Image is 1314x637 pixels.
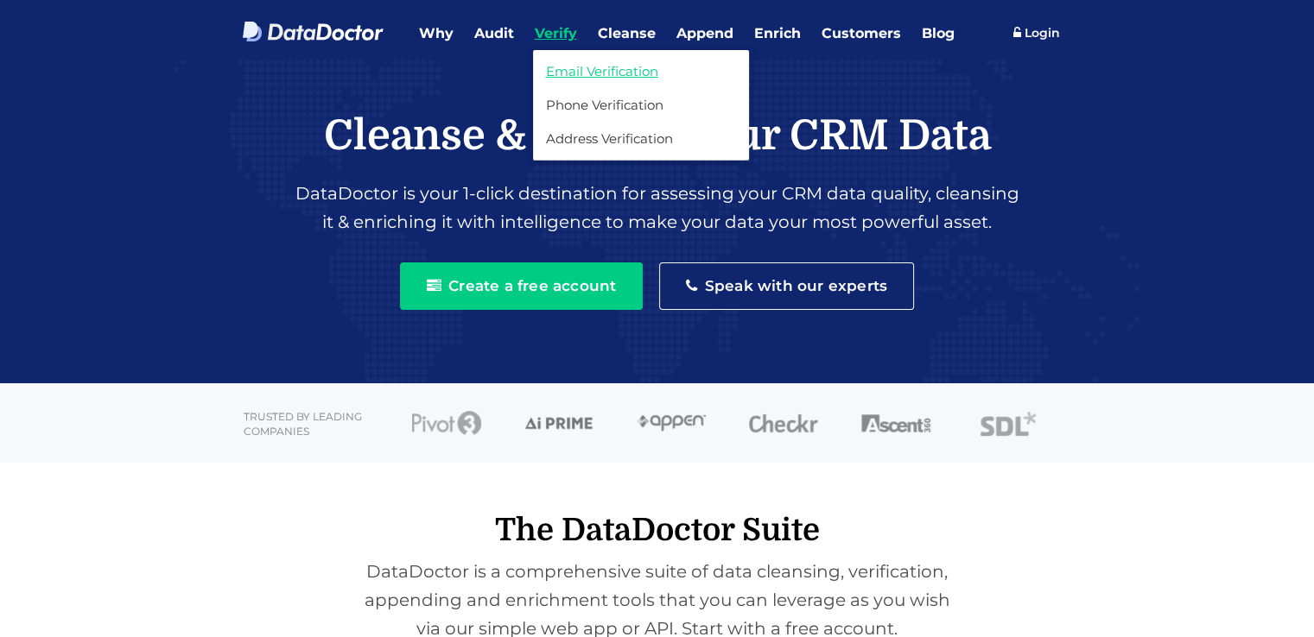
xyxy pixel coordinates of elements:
[822,25,901,41] span: Customers
[587,9,666,47] a: Cleanse
[161,171,1154,237] p: DataDoctor is your 1-click destination for assessing your CRM data quality, cleansing it & enrich...
[400,262,643,309] button: Create a free account
[230,512,1085,549] h2: The DataDoctor Suite
[524,9,587,47] a: Verify
[659,262,914,309] button: Speak with our experts
[981,411,1036,437] img: sdl
[409,9,464,47] a: Why
[1001,19,1072,47] a: Login
[161,110,1154,163] h1: Cleanse & Enrich your CRM Data
[754,25,801,41] span: Enrich
[911,9,965,47] a: Blog
[666,9,744,47] a: Append
[744,9,811,47] a: Enrich
[546,130,736,147] a: Address Verification
[637,414,706,432] img: appen
[922,25,955,41] span: Blog
[419,25,454,41] span: Why
[412,411,481,435] img: pivot3
[676,25,733,41] span: Append
[244,383,365,438] p: TRUSTED BY LEADING COMPANIES
[546,97,736,113] a: Phone Verification
[598,25,656,41] span: Cleanse
[535,25,577,41] span: Verify
[524,413,594,432] img: iprime
[811,9,911,47] a: Customers
[546,63,736,79] a: Email Verification
[464,9,524,47] a: Audit
[861,414,930,432] img: ascent
[749,413,818,434] img: checkr
[474,25,514,41] span: Audit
